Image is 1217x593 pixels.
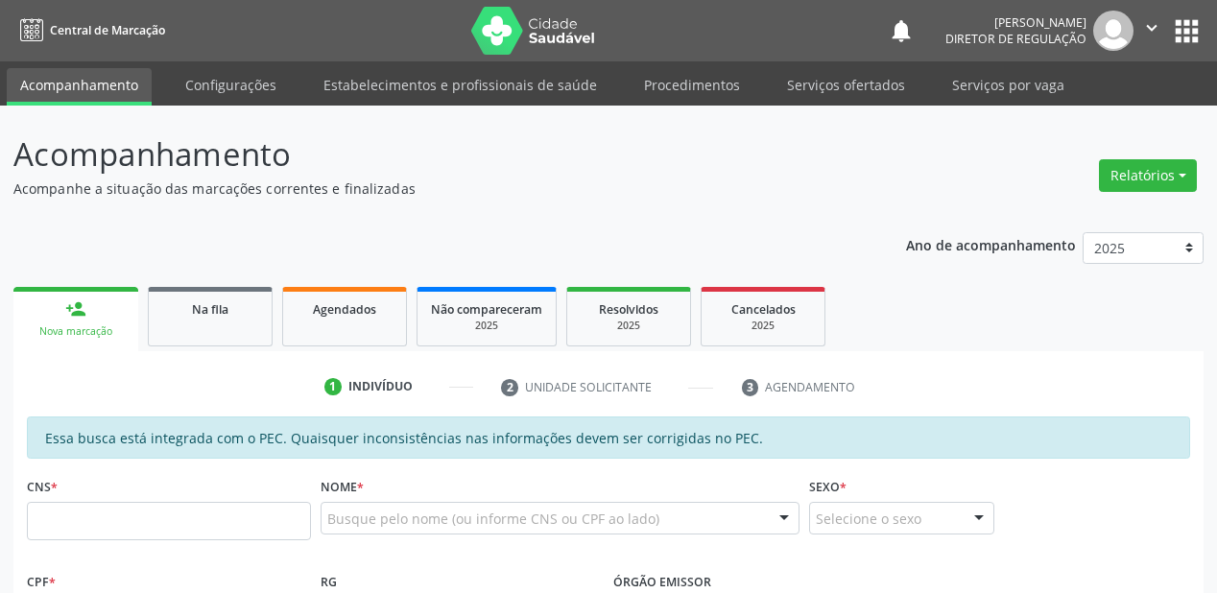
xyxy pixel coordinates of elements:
span: Na fila [192,301,228,318]
a: Central de Marcação [13,14,165,46]
span: Diretor de regulação [945,31,1086,47]
span: Resolvidos [599,301,658,318]
div: 1 [324,378,342,395]
label: Sexo [809,472,847,502]
div: person_add [65,298,86,320]
p: Acompanhe a situação das marcações correntes e finalizadas [13,178,847,199]
div: 2025 [581,319,677,333]
a: Serviços ofertados [774,68,919,102]
div: Indivíduo [348,378,413,395]
button: apps [1170,14,1204,48]
div: 2025 [431,319,542,333]
span: Agendados [313,301,376,318]
label: Nome [321,472,364,502]
div: [PERSON_NAME] [945,14,1086,31]
a: Configurações [172,68,290,102]
span: Selecione o sexo [816,509,921,529]
a: Serviços por vaga [939,68,1078,102]
button: Relatórios [1099,159,1197,192]
button: notifications [888,17,915,44]
button:  [1133,11,1170,51]
div: 2025 [715,319,811,333]
div: Essa busca está integrada com o PEC. Quaisquer inconsistências nas informações devem ser corrigid... [27,416,1190,459]
span: Central de Marcação [50,22,165,38]
a: Procedimentos [631,68,753,102]
label: CNS [27,472,58,502]
span: Não compareceram [431,301,542,318]
a: Acompanhamento [7,68,152,106]
div: Nova marcação [27,324,125,339]
span: Cancelados [731,301,796,318]
img: img [1093,11,1133,51]
p: Ano de acompanhamento [906,232,1076,256]
span: Busque pelo nome (ou informe CNS ou CPF ao lado) [327,509,659,529]
p: Acompanhamento [13,130,847,178]
i:  [1141,17,1162,38]
a: Estabelecimentos e profissionais de saúde [310,68,610,102]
